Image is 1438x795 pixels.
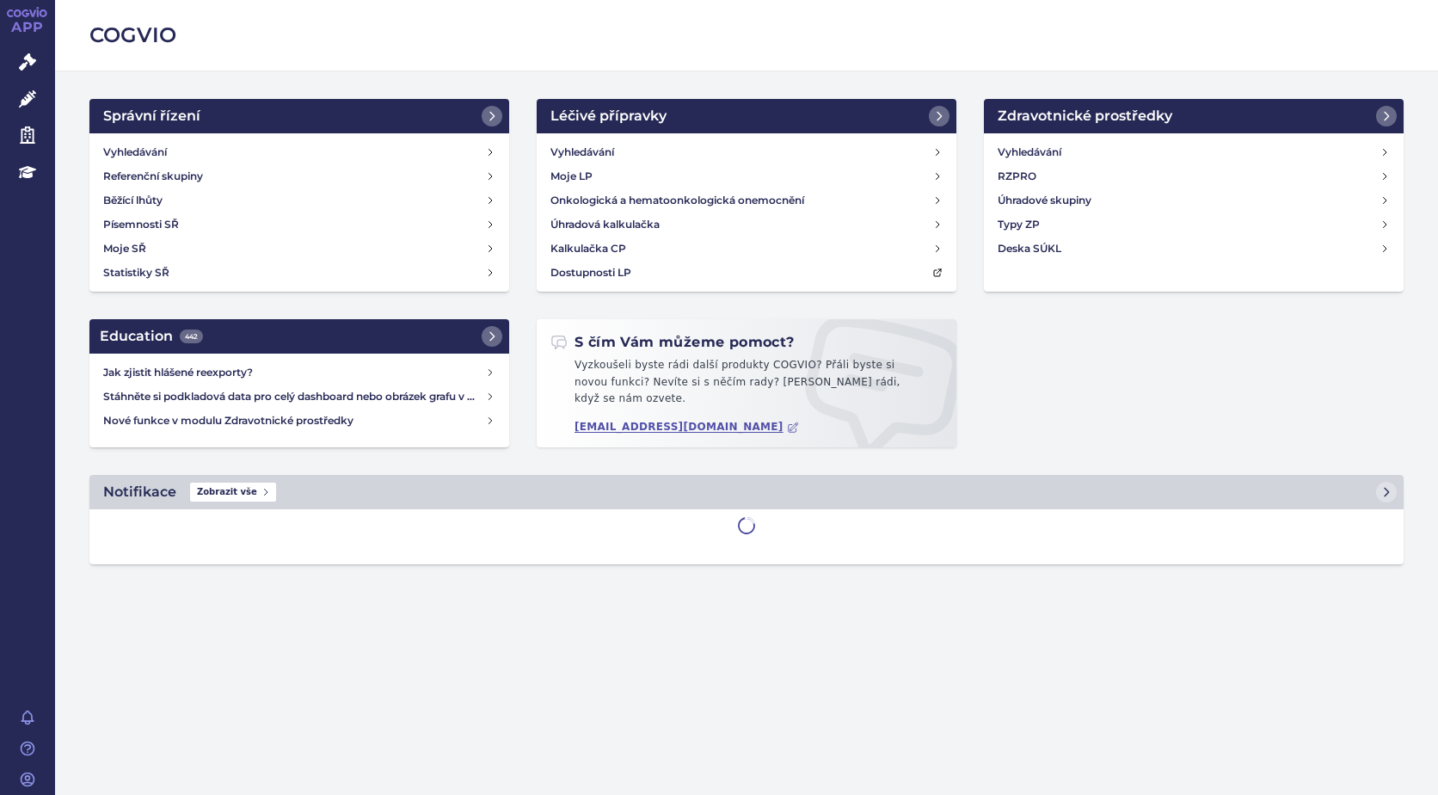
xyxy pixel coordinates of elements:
p: Vyzkoušeli byste rádi další produkty COGVIO? Přáli byste si novou funkci? Nevíte si s něčím rady?... [550,357,943,415]
a: Vyhledávání [991,140,1397,164]
span: Zobrazit vše [190,483,276,502]
a: NotifikaceZobrazit vše [89,475,1404,509]
a: Stáhněte si podkladová data pro celý dashboard nebo obrázek grafu v COGVIO App modulu Analytics [96,385,502,409]
a: Nové funkce v modulu Zdravotnické prostředky [96,409,502,433]
h4: Moje SŘ [103,240,146,257]
a: Statistiky SŘ [96,261,502,285]
h2: Notifikace [103,482,176,502]
h4: Kalkulačka CP [550,240,626,257]
a: Education442 [89,319,509,354]
h2: Správní řízení [103,106,200,126]
a: Písemnosti SŘ [96,213,502,237]
h2: Zdravotnické prostředky [998,106,1172,126]
a: [EMAIL_ADDRESS][DOMAIN_NAME] [575,421,799,434]
a: Úhradové skupiny [991,188,1397,213]
h4: Úhradová kalkulačka [550,216,660,233]
a: Onkologická a hematoonkologická onemocnění [544,188,949,213]
h2: COGVIO [89,21,1404,50]
h4: Úhradové skupiny [998,192,1091,209]
h4: Typy ZP [998,216,1040,233]
a: Správní řízení [89,99,509,133]
a: Moje LP [544,164,949,188]
h4: RZPRO [998,168,1036,185]
h2: S čím Vám můžeme pomoct? [550,333,795,352]
h4: Vyhledávání [103,144,167,161]
h4: Písemnosti SŘ [103,216,179,233]
h4: Dostupnosti LP [550,264,631,281]
h4: Běžící lhůty [103,192,163,209]
h4: Vyhledávání [998,144,1061,161]
h4: Nové funkce v modulu Zdravotnické prostředky [103,412,485,429]
a: Dostupnosti LP [544,261,949,285]
h4: Onkologická a hematoonkologická onemocnění [550,192,804,209]
h4: Statistiky SŘ [103,264,169,281]
span: 442 [180,330,203,343]
a: RZPRO [991,164,1397,188]
a: Vyhledávání [544,140,949,164]
a: Typy ZP [991,213,1397,237]
a: Vyhledávání [96,140,502,164]
a: Léčivé přípravky [537,99,956,133]
a: Kalkulačka CP [544,237,949,261]
h4: Stáhněte si podkladová data pro celý dashboard nebo obrázek grafu v COGVIO App modulu Analytics [103,388,485,405]
h4: Moje LP [550,168,593,185]
a: Jak zjistit hlášené reexporty? [96,361,502,385]
a: Referenční skupiny [96,164,502,188]
a: Zdravotnické prostředky [984,99,1404,133]
h2: Léčivé přípravky [550,106,667,126]
a: Úhradová kalkulačka [544,213,949,237]
h4: Jak zjistit hlášené reexporty? [103,364,485,381]
h2: Education [100,326,203,347]
h4: Referenční skupiny [103,168,203,185]
a: Deska SÚKL [991,237,1397,261]
h4: Deska SÚKL [998,240,1061,257]
h4: Vyhledávání [550,144,614,161]
a: Běžící lhůty [96,188,502,213]
a: Moje SŘ [96,237,502,261]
